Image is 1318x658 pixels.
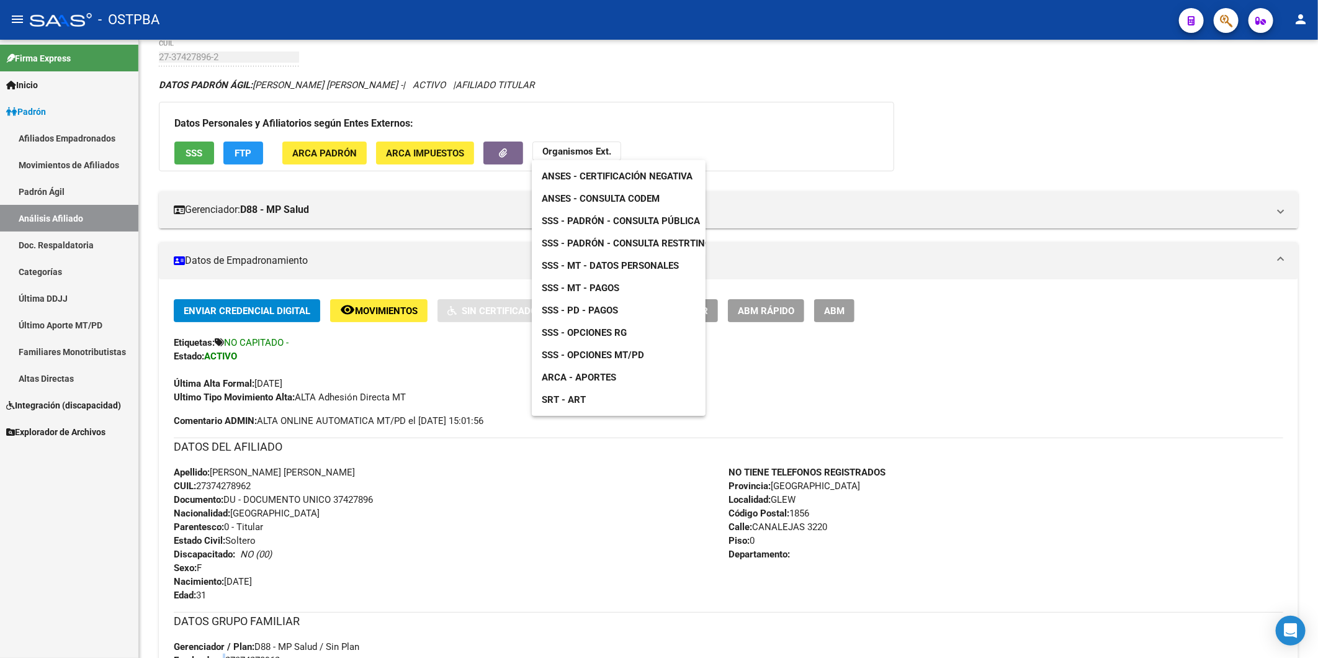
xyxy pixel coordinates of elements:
[542,193,660,204] span: ANSES - Consulta CODEM
[542,394,586,405] span: SRT - ART
[542,215,700,227] span: SSS - Padrón - Consulta Pública
[542,372,616,383] span: ARCA - Aportes
[542,305,618,316] span: SSS - PD - Pagos
[542,282,619,294] span: SSS - MT - Pagos
[542,171,693,182] span: ANSES - Certificación Negativa
[542,349,644,361] span: SSS - Opciones MT/PD
[532,255,689,277] a: SSS - MT - Datos Personales
[532,389,706,411] a: SRT - ART
[532,277,629,299] a: SSS - MT - Pagos
[1276,616,1306,646] div: Open Intercom Messenger
[532,187,670,210] a: ANSES - Consulta CODEM
[532,344,654,366] a: SSS - Opciones MT/PD
[542,327,627,338] span: SSS - Opciones RG
[532,366,626,389] a: ARCA - Aportes
[532,322,637,344] a: SSS - Opciones RG
[532,165,702,187] a: ANSES - Certificación Negativa
[532,232,736,255] a: SSS - Padrón - Consulta Restrtingida
[532,210,710,232] a: SSS - Padrón - Consulta Pública
[542,238,726,249] span: SSS - Padrón - Consulta Restrtingida
[532,299,628,322] a: SSS - PD - Pagos
[542,260,679,271] span: SSS - MT - Datos Personales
